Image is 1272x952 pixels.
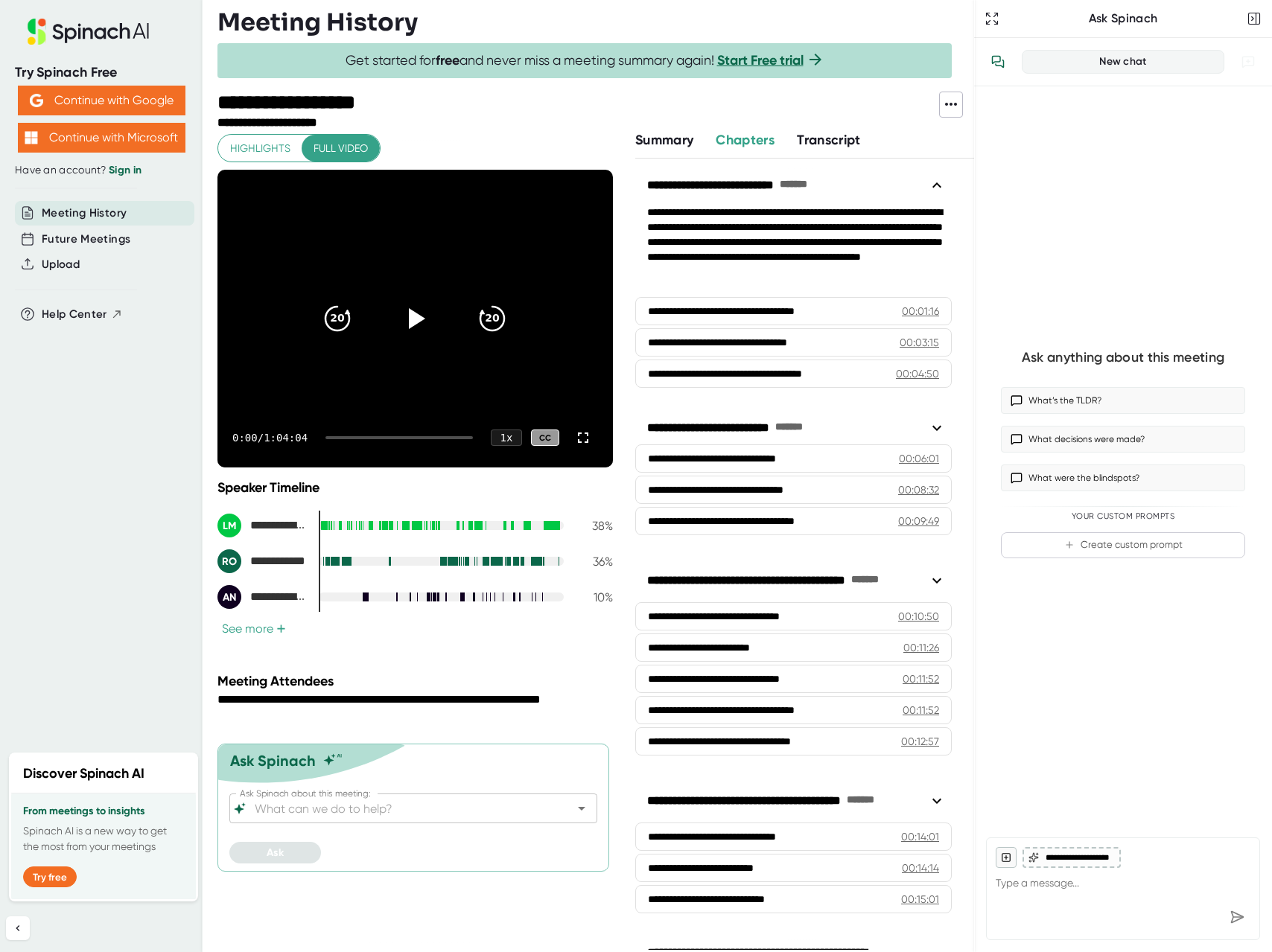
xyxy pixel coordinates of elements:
input: What can we do to help? [252,798,549,819]
button: Help Center [42,306,123,323]
div: RO [217,549,241,573]
button: Create custom prompt [1001,532,1245,558]
div: Speaker Timeline [217,479,613,496]
div: Meeting Attendees [217,673,617,689]
div: Send message [1224,904,1250,930]
div: 10 % [576,590,613,604]
h2: Discover Spinach AI [23,764,144,784]
div: 00:09:49 [898,514,939,528]
div: 00:10:50 [898,609,939,624]
div: Your Custom Prompts [1001,511,1245,522]
div: 38 % [576,519,613,533]
div: Ask Spinach [1002,11,1244,26]
div: Try Spinach Free [15,64,188,81]
button: Ask [229,842,321,863]
div: 00:08:32 [898,482,939,497]
div: 0:00 / 1:04:04 [232,432,308,444]
h3: From meetings to insights [23,805,184,817]
span: Summary [635,132,693,148]
span: Highlights [230,139,290,158]
span: Transcript [797,132,861,148]
div: New chat [1031,55,1215,68]
button: Chapters [716,130,775,150]
button: Continue with Google [18,86,185,115]
button: Open [571,798,592,819]
button: Full video [302,135,380,162]
button: Meeting History [42,205,127,222]
h3: Meeting History [217,8,418,36]
button: See more+ [217,621,290,636]
div: 1 x [491,429,522,446]
div: Ask Spinach [230,752,316,770]
button: Collapse sidebar [6,916,30,940]
div: Ask anything about this meeting [1022,349,1224,366]
button: Highlights [218,135,302,162]
div: 00:11:26 [903,640,939,655]
button: Transcript [797,130,861,150]
span: Chapters [716,132,775,148]
div: Lauren Moreira [217,514,307,537]
div: 00:15:01 [901,892,939,907]
div: 00:12:57 [901,734,939,749]
img: Aehbyd4JwY73AAAAAElFTkSuQmCC [30,94,43,107]
span: + [276,623,286,635]
div: LM [217,514,241,537]
div: Have an account? [15,164,188,177]
span: Help Center [42,306,107,323]
div: 00:14:14 [902,860,939,875]
p: Spinach AI is a new way to get the most from your meetings [23,823,184,854]
div: AN [217,585,241,609]
div: Rob O'Connor [217,549,307,573]
div: 00:14:01 [901,829,939,844]
button: Summary [635,130,693,150]
div: 00:11:52 [903,671,939,686]
span: Ask [267,846,284,859]
div: 00:11:52 [903,703,939,718]
div: 36 % [576,555,613,569]
span: Full video [314,139,368,158]
a: Start Free trial [717,52,804,68]
div: 00:06:01 [899,451,939,466]
div: 00:01:16 [902,304,939,319]
a: Sign in [109,164,141,176]
div: 00:04:50 [896,366,939,381]
div: Andrew Nadeau [217,585,307,609]
div: 00:03:15 [900,335,939,350]
button: What’s the TLDR? [1001,387,1245,414]
button: Continue with Microsoft [18,123,185,153]
button: Close conversation sidebar [1244,8,1265,29]
button: Expand to Ask Spinach page [982,8,1002,29]
button: What were the blindspots? [1001,464,1245,491]
b: free [436,52,459,68]
button: View conversation history [983,47,1013,77]
button: Future Meetings [42,231,130,248]
button: Try free [23,866,77,887]
span: Get started for and never miss a meeting summary again! [346,52,824,69]
button: What decisions were made? [1001,426,1245,453]
div: CC [531,429,559,447]
button: Upload [42,256,80,273]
